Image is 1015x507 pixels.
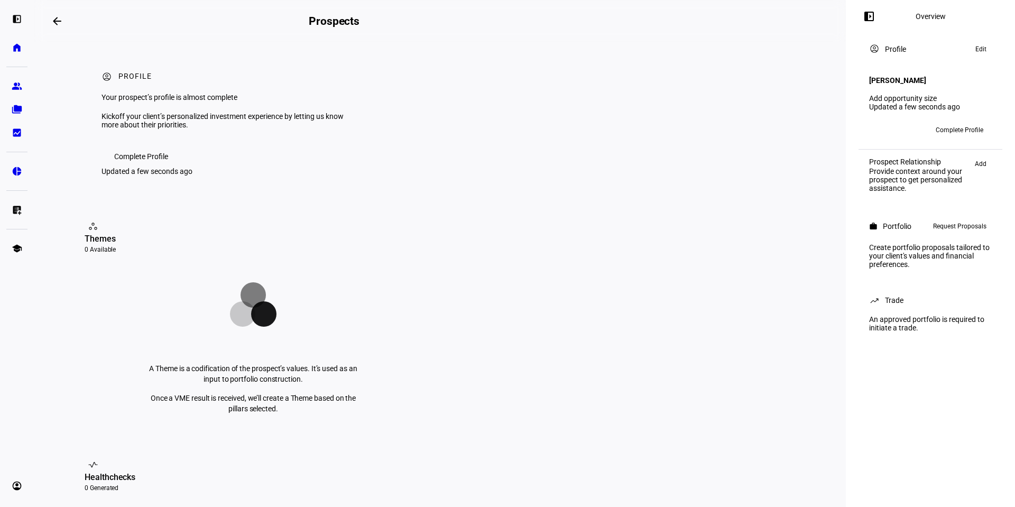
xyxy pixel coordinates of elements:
div: Kickoff your client’s personalized investment experience by letting us know more about their prio... [101,112,362,129]
eth-mat-symbol: school [12,243,22,254]
h4: [PERSON_NAME] [869,76,926,85]
div: Prospect Relationship [869,158,970,166]
span: Complete Profile [936,122,983,139]
button: Request Proposals [928,220,992,233]
a: bid_landscape [6,122,27,143]
a: pie_chart [6,161,27,182]
eth-panel-overview-card-header: Portfolio [869,220,992,233]
eth-mat-symbol: bid_landscape [12,127,22,138]
div: 0 Available [85,245,422,254]
a: home [6,37,27,58]
mat-icon: account_circle [101,71,112,82]
eth-panel-overview-card-header: Trade [869,294,992,307]
div: Updated a few seconds ago [101,167,192,176]
div: Updated a few seconds ago [869,103,992,111]
div: 0 Generated [85,484,422,492]
span: Edit [975,43,986,56]
eth-mat-symbol: list_alt_add [12,205,22,215]
eth-mat-symbol: left_panel_open [12,14,22,24]
div: Profile [118,72,152,82]
mat-icon: workspaces [88,221,98,232]
div: Create portfolio proposals tailored to your client's values and financial preferences. [863,239,998,273]
div: An approved portfolio is required to initiate a trade. [863,311,998,336]
div: Healthchecks [85,471,422,484]
mat-icon: vital_signs [88,459,98,470]
mat-icon: work [869,222,878,231]
h2: Prospects [309,15,359,27]
div: Profile [885,45,906,53]
span: Add [975,158,986,170]
a: group [6,76,27,97]
div: Provide context around your prospect to get personalized assistance. [869,167,970,192]
p: Once a VME result is received, we’ll create a Theme based on the pillars selected. [142,393,364,414]
div: Themes [85,233,422,245]
button: Edit [970,43,992,56]
a: Add opportunity size [869,94,937,103]
button: Complete Profile [927,122,992,139]
eth-mat-symbol: group [12,81,22,91]
eth-panel-overview-card-header: Profile [869,43,992,56]
button: Add [970,158,992,170]
div: Portfolio [883,222,911,231]
span: Request Proposals [933,220,986,233]
mat-icon: arrow_backwards [51,15,63,27]
a: folder_copy [6,99,27,120]
div: Trade [885,296,903,305]
span: MB [889,126,899,134]
button: Complete Profile [101,146,181,167]
span: Complete Profile [114,146,168,167]
eth-mat-symbol: account_circle [12,481,22,491]
mat-icon: left_panel_open [863,10,875,23]
eth-mat-symbol: home [12,42,22,53]
eth-mat-symbol: folder_copy [12,104,22,115]
div: Your prospect’s profile is almost complete [101,93,362,102]
mat-icon: trending_up [869,295,880,306]
mat-icon: account_circle [869,43,880,54]
p: A Theme is a codification of the prospect’s values. It’s used as an input to portfolio construction. [142,363,364,384]
eth-mat-symbol: pie_chart [12,166,22,177]
div: Overview [916,12,946,21]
